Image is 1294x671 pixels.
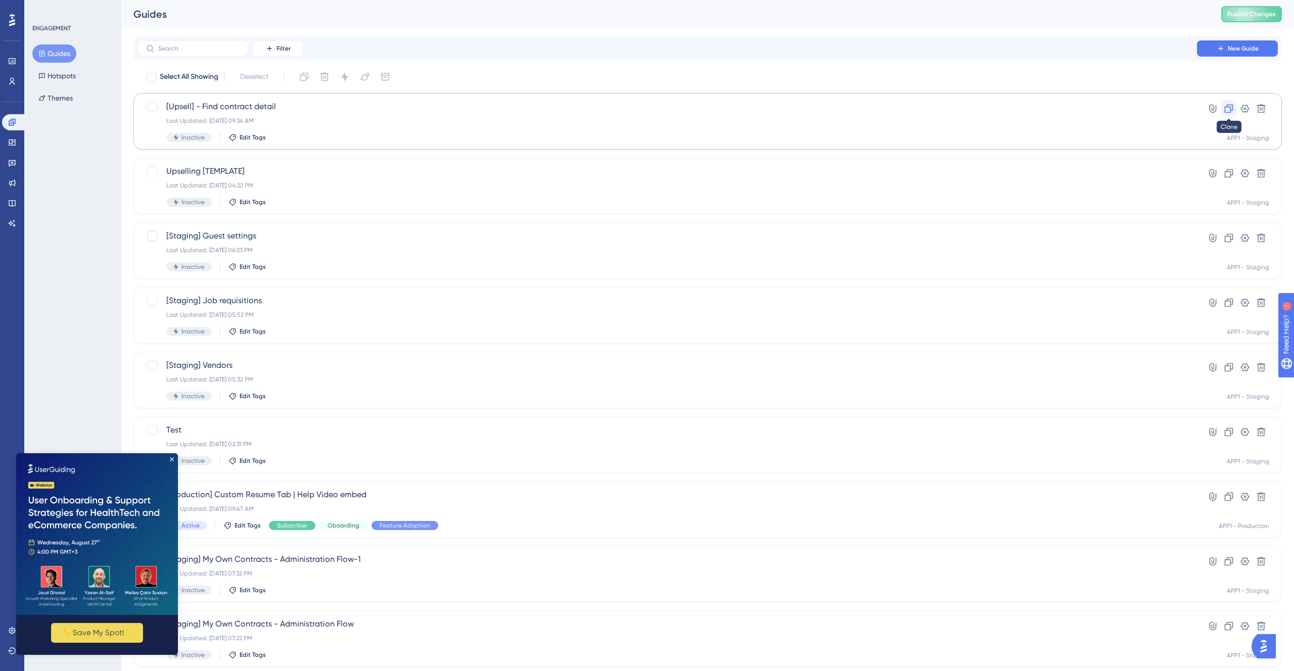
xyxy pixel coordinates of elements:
span: [Staging] Vendors [166,359,1168,371]
div: APP1 - Production [1219,522,1269,530]
button: New Guide [1197,40,1278,57]
div: Last Updated: [DATE] 09:47 AM [166,505,1168,513]
button: Edit Tags [228,198,266,206]
input: Search [158,45,240,52]
span: Edit Tags [240,263,266,271]
button: Filter [253,40,303,57]
div: Last Updated: [DATE] 02:31 PM [166,440,1168,448]
span: Oboarding [328,521,359,530]
span: Edit Tags [240,198,266,206]
span: Inactive [181,392,205,400]
div: Last Updated: [DATE] 06:23 PM [166,246,1168,254]
span: Inactive [181,198,205,206]
div: APP1 - Staging [1227,457,1269,465]
span: Publish Changes [1227,10,1276,18]
span: Upselling [TEMPLATE] [166,165,1168,177]
button: Edit Tags [228,651,266,659]
span: Inactive [181,651,205,659]
span: [Upsell] - Find contract detail [166,101,1168,113]
button: Hotspots [32,67,82,85]
span: Edit Tags [240,651,266,659]
div: Last Updated: [DATE] 07:22 PM [166,634,1168,642]
div: Last Updated: [DATE] 05:52 PM [166,311,1168,319]
span: Edit Tags [240,392,266,400]
span: Active [181,521,200,530]
span: Edit Tags [240,133,266,141]
div: ENGAGEMENT [32,24,71,32]
div: Last Updated: [DATE] 09:34 AM [166,117,1168,125]
button: Edit Tags [228,392,266,400]
span: Inactive [181,263,205,271]
span: New Guide [1228,44,1259,53]
div: APP1 - Staging [1227,134,1269,142]
span: Filter [276,44,291,53]
div: Last Updated: [DATE] 05:32 PM [166,375,1168,384]
iframe: UserGuiding AI Assistant Launcher [1252,631,1282,661]
button: Publish Changes [1221,6,1282,22]
button: Deselect [231,68,278,86]
button: Edit Tags [228,133,266,141]
div: APP1 - Staging [1227,328,1269,336]
button: Edit Tags [223,521,261,530]
span: [Staging] Job requisitions [166,295,1168,307]
button: Edit Tags [228,586,266,594]
span: Inactive [181,457,205,465]
span: Inactive [181,586,205,594]
button: ✨ Save My Spot!✨ [35,170,127,189]
span: Edit Tags [240,586,266,594]
div: APP1 - Staging [1227,263,1269,271]
span: Subscriber [277,521,307,530]
button: Edit Tags [228,327,266,335]
span: [Production] Custom Resume Tab | Help Video embed [166,489,1168,501]
div: APP1 - Staging [1227,393,1269,401]
span: Edit Tags [240,457,266,465]
button: Edit Tags [228,457,266,465]
div: 1 [70,5,73,13]
button: Themes [32,89,79,107]
div: APP1 - Staging [1227,199,1269,207]
span: Inactive [181,327,205,335]
div: Last Updated: [DATE] 07:32 PM [166,569,1168,578]
div: Close Preview [154,4,158,8]
span: [Staging] My Own Contracts - Administration Flow [166,618,1168,630]
span: Feature Adoption [380,521,430,530]
span: Select All Showing [160,71,218,83]
div: Guides [133,7,1196,21]
span: Test [166,424,1168,436]
button: Guides [32,44,76,63]
div: APP1 - Staging [1227,651,1269,659]
span: Deselect [240,71,268,83]
div: Last Updated: [DATE] 04:22 PM [166,181,1168,189]
div: APP1 - Staging [1227,587,1269,595]
span: Need Help? [24,3,63,15]
button: Edit Tags [228,263,266,271]
span: Edit Tags [235,521,261,530]
span: [Staging] My Own Contracts - Administration Flow-1 [166,553,1168,565]
span: [Staging] Guest settings [166,230,1168,242]
span: Edit Tags [240,327,266,335]
span: Inactive [181,133,205,141]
